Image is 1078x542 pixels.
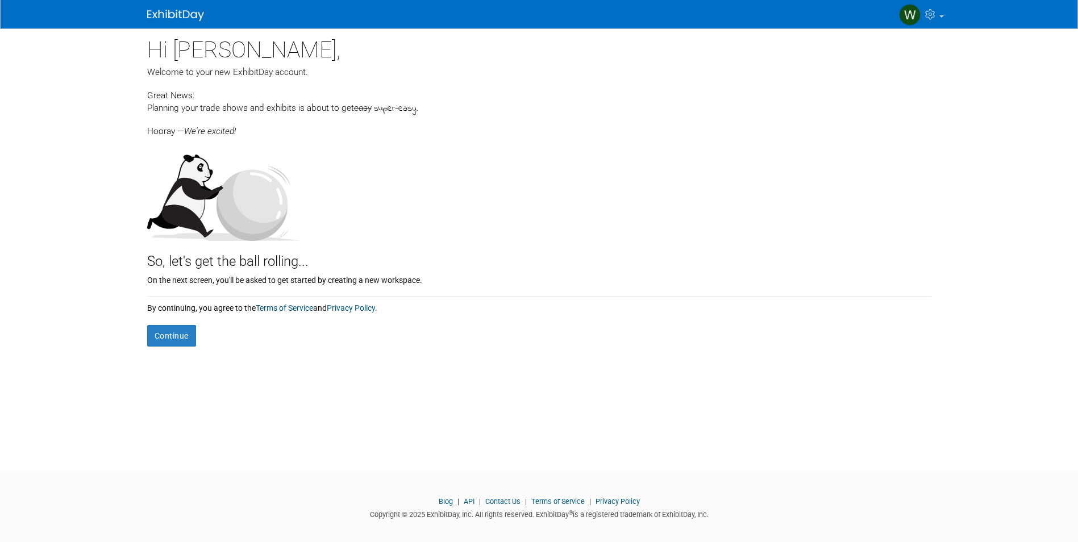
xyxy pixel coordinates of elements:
[147,325,196,347] button: Continue
[899,4,921,26] img: Whitney Mueller
[485,497,521,506] a: Contact Us
[374,102,417,115] span: super-easy
[256,303,313,312] a: Terms of Service
[596,497,640,506] a: Privacy Policy
[476,497,484,506] span: |
[147,89,931,102] div: Great News:
[184,126,236,136] span: We're excited!
[147,102,931,115] div: Planning your trade shows and exhibits is about to get .
[586,497,594,506] span: |
[147,143,301,241] img: Let's get the ball rolling
[354,103,372,113] span: easy
[147,28,931,66] div: Hi [PERSON_NAME],
[531,497,585,506] a: Terms of Service
[569,510,573,516] sup: ®
[464,497,475,506] a: API
[455,497,462,506] span: |
[147,272,931,286] div: On the next screen, you'll be asked to get started by creating a new workspace.
[439,497,453,506] a: Blog
[147,297,931,314] div: By continuing, you agree to the and .
[147,241,931,272] div: So, let's get the ball rolling...
[147,10,204,21] img: ExhibitDay
[522,497,530,506] span: |
[147,115,931,137] div: Hooray —
[327,303,375,312] a: Privacy Policy
[147,66,931,78] div: Welcome to your new ExhibitDay account.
